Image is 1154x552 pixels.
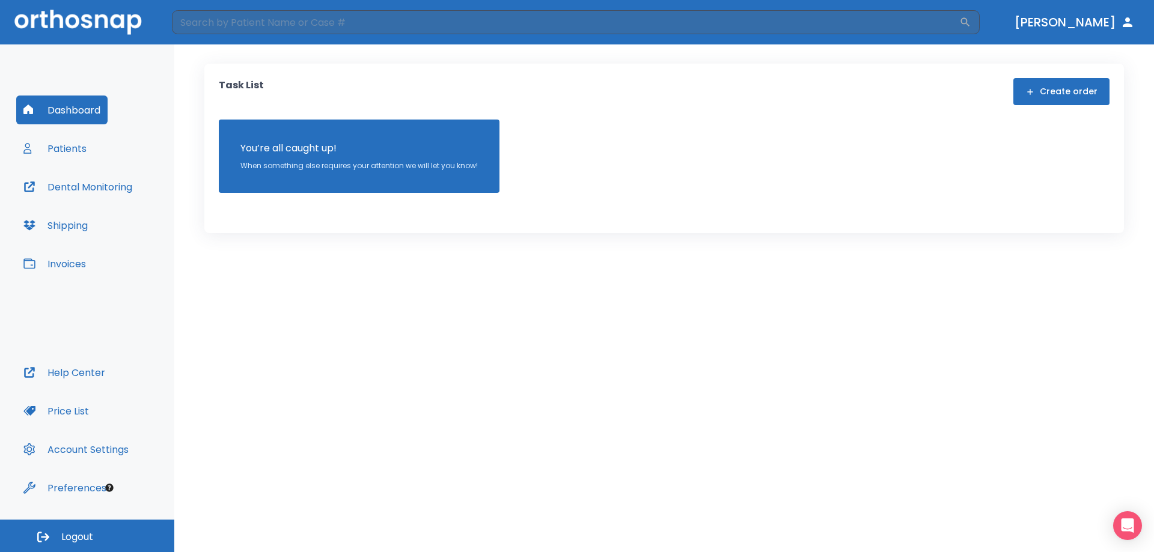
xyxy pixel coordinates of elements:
[1013,78,1110,105] button: Create order
[240,141,478,156] p: You’re all caught up!
[16,96,108,124] button: Dashboard
[16,134,94,163] button: Patients
[1010,11,1140,33] button: [PERSON_NAME]
[172,10,959,34] input: Search by Patient Name or Case #
[240,160,478,171] p: When something else requires your attention we will let you know!
[219,78,264,105] p: Task List
[16,211,95,240] button: Shipping
[104,482,115,493] div: Tooltip anchor
[16,473,114,502] button: Preferences
[16,172,139,201] button: Dental Monitoring
[16,249,93,278] button: Invoices
[16,396,96,425] button: Price List
[1113,511,1142,540] div: Open Intercom Messenger
[16,435,136,464] button: Account Settings
[14,10,142,34] img: Orthosnap
[61,530,93,544] span: Logout
[16,358,112,387] button: Help Center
